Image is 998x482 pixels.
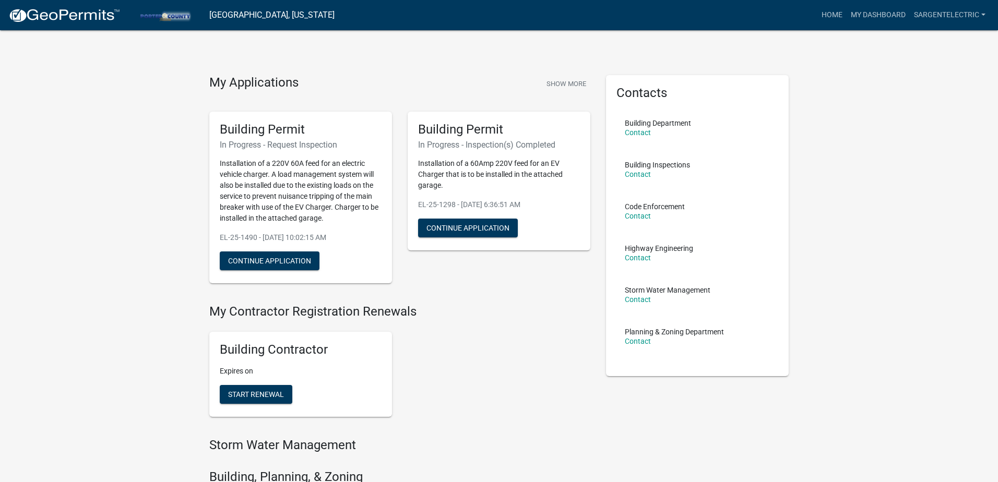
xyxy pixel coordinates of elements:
[625,203,685,210] p: Code Enforcement
[209,304,590,319] h4: My Contractor Registration Renewals
[625,245,693,252] p: Highway Engineering
[625,337,651,345] a: Contact
[817,5,847,25] a: Home
[220,385,292,404] button: Start Renewal
[209,438,590,453] h4: Storm Water Management
[542,75,590,92] button: Show More
[418,199,580,210] p: EL-25-1298 - [DATE] 6:36:51 AM
[128,8,201,22] img: Porter County, Indiana
[209,6,335,24] a: [GEOGRAPHIC_DATA], [US_STATE]
[209,304,590,425] wm-registration-list-section: My Contractor Registration Renewals
[847,5,910,25] a: My Dashboard
[418,122,580,137] h5: Building Permit
[220,342,382,357] h5: Building Contractor
[220,158,382,224] p: Installation of a 220V 60A feed for an electric vehicle charger. A load management system will al...
[220,366,382,377] p: Expires on
[625,161,690,168] p: Building Inspections
[625,170,651,178] a: Contact
[220,232,382,243] p: EL-25-1490 - [DATE] 10:02:15 AM
[625,254,651,262] a: Contact
[418,158,580,191] p: Installation of a 60Amp 220V feed for an EV Charger that is to be installed in the attached garage.
[910,5,990,25] a: SargentElectric
[625,295,651,304] a: Contact
[616,86,778,101] h5: Contacts
[418,140,580,150] h6: In Progress - Inspection(s) Completed
[220,140,382,150] h6: In Progress - Request Inspection
[220,122,382,137] h5: Building Permit
[418,219,518,237] button: Continue Application
[625,212,651,220] a: Contact
[625,119,691,127] p: Building Department
[625,286,710,294] p: Storm Water Management
[209,75,299,91] h4: My Applications
[625,328,724,335] p: Planning & Zoning Department
[220,251,319,270] button: Continue Application
[625,128,651,137] a: Contact
[228,390,284,399] span: Start Renewal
